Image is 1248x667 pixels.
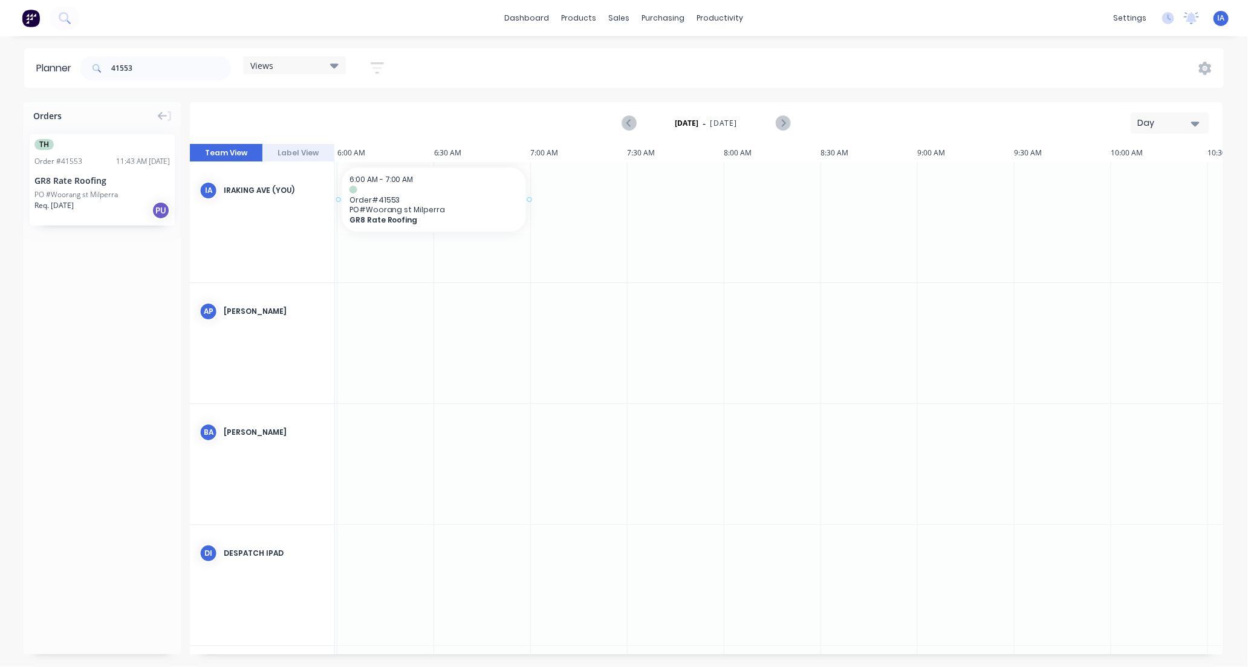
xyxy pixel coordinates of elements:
[36,61,77,76] div: Planner
[224,548,325,559] div: Despatch Ipad
[116,156,170,167] div: 11:43 AM [DATE]
[34,189,118,200] div: PO #Woorang st Milperra
[1111,144,1208,162] div: 10:00 AM
[190,144,262,162] button: Team View
[34,174,170,187] div: GR8 Rate Roofing
[531,144,628,162] div: 7:00 AM
[262,144,335,162] button: Label View
[623,116,637,131] button: Previous page
[224,427,325,438] div: [PERSON_NAME]
[33,109,62,122] span: Orders
[34,139,54,150] span: TH
[22,9,40,27] img: Factory
[200,423,218,441] div: BA
[200,544,218,562] div: DI
[200,302,218,320] div: AP
[1131,112,1209,134] button: Day
[603,9,636,27] div: sales
[1137,117,1193,129] div: Day
[918,144,1015,162] div: 9:00 AM
[224,185,325,196] div: Iraking Ave (You)
[337,144,434,162] div: 6:00 AM
[710,118,738,129] span: [DATE]
[434,144,531,162] div: 6:30 AM
[200,181,218,200] div: IA
[34,156,82,167] div: Order # 41553
[152,201,170,220] div: PU
[224,306,325,317] div: [PERSON_NAME]
[776,116,790,131] button: Next page
[499,9,556,27] a: dashboard
[1218,13,1225,24] span: IA
[1107,9,1152,27] div: settings
[636,9,691,27] div: purchasing
[250,59,273,72] span: Views
[724,144,821,162] div: 8:00 AM
[691,9,750,27] div: productivity
[821,144,918,162] div: 8:30 AM
[1015,144,1111,162] div: 9:30 AM
[703,116,706,131] span: -
[556,9,603,27] div: products
[34,200,74,211] span: Req. [DATE]
[111,56,231,80] input: Search for orders...
[628,144,724,162] div: 7:30 AM
[675,118,699,129] strong: [DATE]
